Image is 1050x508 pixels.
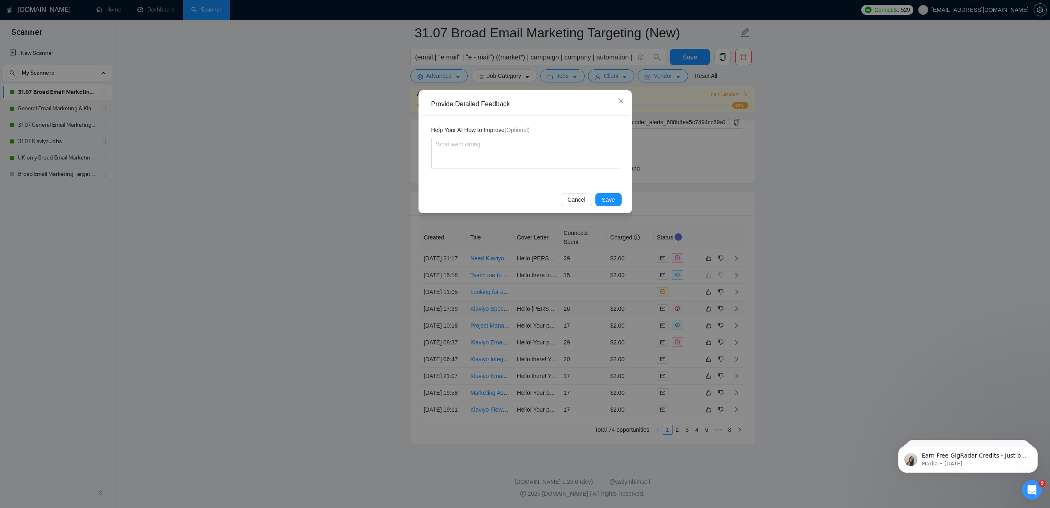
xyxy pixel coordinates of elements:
span: 9 [1039,480,1045,487]
button: Cancel [561,193,592,206]
span: Cancel [567,195,586,204]
span: Help Your AI How to Improve [431,125,530,134]
iframe: Intercom live chat [1022,480,1042,500]
iframe: Intercom notifications message [886,428,1050,486]
button: Close [610,90,632,112]
div: Provide Detailed Feedback [431,100,625,109]
button: Save [595,193,622,206]
span: Save [602,195,615,204]
span: close [618,98,624,104]
span: (Optional) [505,127,530,133]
